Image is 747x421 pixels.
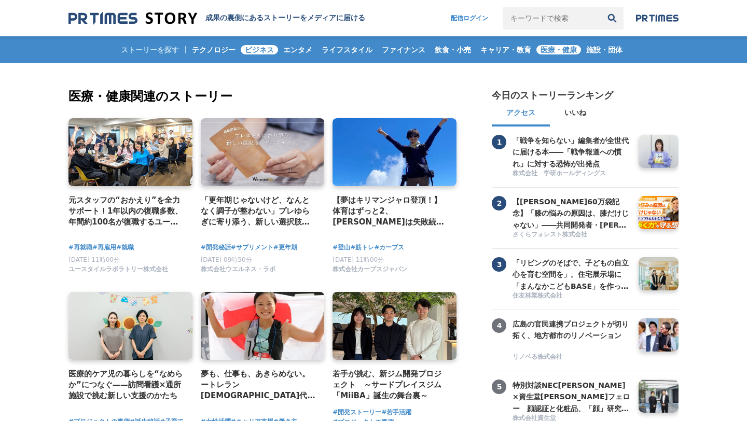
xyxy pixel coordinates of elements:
[513,169,631,179] a: 株式会社 学研ホールディングス
[492,257,506,272] span: 3
[201,194,316,228] a: 「更年期じゃないけど、なんとなく調子が整わない」プレゆらぎに寄り添う、新しい選択肢「ゲニステイン」
[636,14,679,22] img: prtimes
[374,243,404,252] a: #カーブス
[492,196,506,210] span: 2
[68,11,365,25] a: 成果の裏側にあるストーリーをメディアに届ける 成果の裏側にあるストーリーをメディアに届ける
[68,265,168,274] span: ユースタイルラボラトリー株式会社
[201,265,275,274] span: 株式会社ウエルネス・ラボ
[492,380,506,394] span: 5
[333,408,381,417] a: #開発ストーリー
[116,243,134,252] a: #就職
[350,243,374,252] a: #筋トレ
[431,36,475,63] a: 飲食・小売
[333,243,350,252] a: #登山
[317,45,377,54] span: ライフスタイル
[201,268,275,275] a: 株式会社ウエルネス・ラボ
[279,36,316,63] a: エンタメ
[513,196,631,229] a: 【[PERSON_NAME]60万袋記念】「膝の悩みの原因は、膝だけじゃない」――共同開発者・[PERSON_NAME]先生と語る、"歩く力"を守る想い【共同開発者対談】
[279,45,316,54] span: エンタメ
[68,268,168,275] a: ユースタイルラボラトリー株式会社
[503,7,601,30] input: キーワードで検索
[201,368,316,402] a: 夢も、仕事も、あきらめない。ートレラン[DEMOGRAPHIC_DATA]代表・[PERSON_NAME]が選んだ『ロイブ』という働き方ー
[513,196,631,231] h3: 【[PERSON_NAME]60万袋記念】「膝の悩みの原因は、膝だけじゃない」――共同開発者・[PERSON_NAME]先生と語る、"歩く力"を守る想い【共同開発者対談】
[476,45,535,54] span: キャリア・教育
[333,194,448,228] a: 【夢はキリマンジャロ登頂！】体育はずっと2、[PERSON_NAME]は失敗続きだった私がまさかの屋久島トレッキングで変わったもの
[492,102,550,127] button: アクセス
[513,257,631,290] a: 「リビングのそばで、子どもの自立心を育む空間を」。住宅展示場に「まんなかこどもBASE」を作った２人の女性社員
[513,135,631,170] h3: 「戦争を知らない」編集者が全世代に届ける本――「戦争報道への慣れ」に対する恐怖が出発点
[241,45,278,54] span: ビジネス
[513,291,631,301] a: 住友林業株式会社
[68,11,197,25] img: 成果の裏側にあるストーリーをメディアに届ける
[381,408,411,417] a: #若手活躍
[513,318,631,342] h3: 広島の官民連携プロジェクトが切り拓く、地方都市のリノベーション
[550,102,601,127] button: いいね
[333,268,407,275] a: 株式会社カーブスジャパン
[492,318,506,333] span: 4
[92,243,116,252] a: #再雇用
[333,265,407,274] span: 株式会社カーブスジャパン
[601,7,624,30] button: 検索
[68,194,184,228] a: 元スタッフの“おかえり”を全力サポート！1年以内の復職多数、年間約100名が復職するユースタイルラボラトリーの「カムバック採用」実績と背景を公開
[205,13,365,23] h1: 成果の裏側にあるストーリーをメディアに届ける
[513,353,631,362] a: リノベる株式会社
[431,45,475,54] span: 飲食・小売
[68,87,459,106] h2: 医療・健康関連のストーリー
[513,230,587,239] span: さくらフォレスト株式会社
[378,36,430,63] a: ファイナンス
[582,36,627,63] a: 施設・団体
[513,169,606,178] span: 株式会社 学研ホールディングス
[582,45,627,54] span: 施設・団体
[513,380,631,414] h3: 特別対談NEC[PERSON_NAME]×資生堂[PERSON_NAME]フェロー 顔認証と化粧品、「顔」研究の世界の頂点から見える[PERSON_NAME] ～骨格や瞳、変化しない顔と たるみ...
[513,135,631,168] a: 「戦争を知らない」編集者が全世代に届ける本――「戦争報道への慣れ」に対する恐怖が出発点
[188,45,240,54] span: テクノロジー
[333,368,448,402] a: 若手が挑む、新ジム開発プロジェクト ～サードプレイスジム「MiiBA」誕生の舞台裏～
[68,256,120,263] span: [DATE] 11時00分
[378,45,430,54] span: ファイナンス
[513,230,631,240] a: さくらフォレスト株式会社
[241,36,278,63] a: ビジネス
[231,243,273,252] a: #サプリメント
[492,89,613,102] h2: 今日のストーリーランキング
[536,36,581,63] a: 医療・健康
[317,36,377,63] a: ライフスタイル
[492,135,506,149] span: 1
[201,256,252,263] span: [DATE] 09時50分
[68,243,92,252] a: #再就職
[333,256,384,263] span: [DATE] 11時00分
[201,243,231,252] a: #開発秘話
[536,45,581,54] span: 医療・健康
[513,257,631,292] h3: 「リビングのそばで、子どもの自立心を育む空間を」。住宅展示場に「まんなかこどもBASE」を作った２人の女性社員
[513,353,562,361] span: リノベる株式会社
[513,380,631,413] a: 特別対談NEC[PERSON_NAME]×資生堂[PERSON_NAME]フェロー 顔認証と化粧品、「顔」研究の世界の頂点から見える[PERSON_NAME] ～骨格や瞳、変化しない顔と たるみ...
[513,318,631,352] a: 広島の官民連携プロジェクトが切り拓く、地方都市のリノベーション
[273,243,297,252] a: #更年期
[440,7,499,30] a: 配信ログイン
[513,291,562,300] span: 住友林業株式会社
[188,36,240,63] a: テクノロジー
[68,368,184,402] a: 医療的ケア児の暮らしを“なめらか”につなぐ——訪問看護×通所施設で挑む新しい支援のかたち
[476,36,535,63] a: キャリア・教育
